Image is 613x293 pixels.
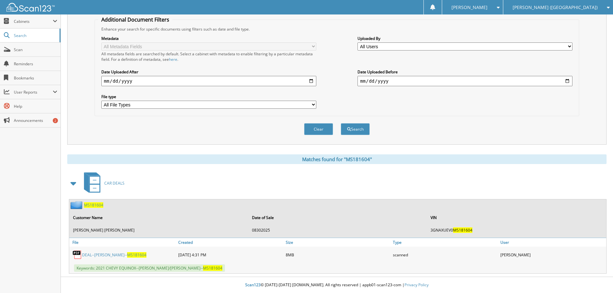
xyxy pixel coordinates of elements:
[6,3,55,12] img: scan123-logo-white.svg
[74,264,225,272] span: Keywords: 2021 CHEVY EQUINOX--[PERSON_NAME]/[PERSON_NAME]--
[14,33,56,38] span: Search
[98,26,576,32] div: Enhance your search for specific documents using filters such as date and file type.
[53,118,58,123] div: 2
[61,277,613,293] div: © [DATE]-[DATE] [DOMAIN_NAME]. All rights reserved | appb01-scan123-com |
[249,225,427,235] td: 08302025
[203,265,222,271] span: MS181604
[358,69,572,75] label: Date Uploaded Before
[284,238,392,247] a: Size
[453,227,472,233] span: MS181604
[358,36,572,41] label: Uploaded By
[14,47,57,52] span: Scan
[245,282,261,288] span: Scan123
[14,89,53,95] span: User Reports
[69,238,177,247] a: File
[72,250,82,260] img: PDF.png
[82,252,146,258] a: DEAL--[PERSON_NAME]--MS181604
[513,5,598,9] span: [PERSON_NAME] ([GEOGRAPHIC_DATA])
[391,238,499,247] a: Type
[391,248,499,261] div: scanned
[427,225,606,235] td: 3GNAXUEV0
[101,94,316,99] label: File type
[101,76,316,86] input: start
[451,5,488,9] span: [PERSON_NAME]
[104,180,125,186] span: CAR DEALS
[341,123,370,135] button: Search
[80,170,125,196] a: CAR DEALS
[98,16,172,23] legend: Additional Document Filters
[84,202,103,208] a: MS181604
[358,76,572,86] input: end
[67,154,607,164] div: Matches found for "MS181604"
[249,211,427,224] th: Date of Sale
[499,248,606,261] div: [PERSON_NAME]
[14,19,53,24] span: Cabinets
[404,282,429,288] a: Privacy Policy
[70,225,248,235] td: [PERSON_NAME] [PERSON_NAME]
[304,123,333,135] button: Clear
[101,36,316,41] label: Metadata
[127,252,146,258] span: MS181604
[14,61,57,67] span: Reminders
[70,201,84,209] img: folder2.png
[14,104,57,109] span: Help
[499,238,606,247] a: User
[177,238,284,247] a: Created
[70,211,248,224] th: Customer Name
[177,248,284,261] div: [DATE] 4:31 PM
[14,75,57,81] span: Bookmarks
[101,51,316,62] div: All metadata fields are searched by default. Select a cabinet with metadata to enable filtering b...
[427,211,606,224] th: VIN
[169,57,177,62] a: here
[284,248,392,261] div: 8MB
[14,118,57,123] span: Announcements
[101,69,316,75] label: Date Uploaded After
